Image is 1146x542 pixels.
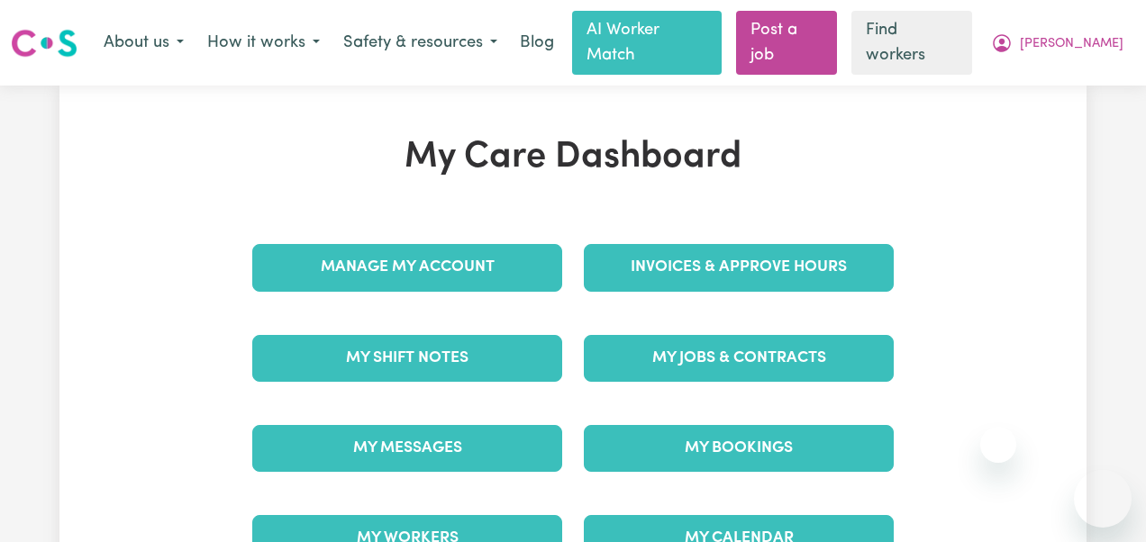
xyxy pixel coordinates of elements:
[584,244,894,291] a: Invoices & Approve Hours
[11,27,77,59] img: Careseekers logo
[332,24,509,62] button: Safety & resources
[979,24,1135,62] button: My Account
[980,427,1016,463] iframe: Close message
[584,425,894,472] a: My Bookings
[11,23,77,64] a: Careseekers logo
[252,244,562,291] a: Manage My Account
[584,335,894,382] a: My Jobs & Contracts
[851,11,972,75] a: Find workers
[572,11,722,75] a: AI Worker Match
[196,24,332,62] button: How it works
[736,11,837,75] a: Post a job
[241,136,905,179] h1: My Care Dashboard
[1074,470,1132,528] iframe: Button to launch messaging window
[92,24,196,62] button: About us
[252,425,562,472] a: My Messages
[509,23,565,63] a: Blog
[1020,34,1123,54] span: [PERSON_NAME]
[252,335,562,382] a: My Shift Notes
